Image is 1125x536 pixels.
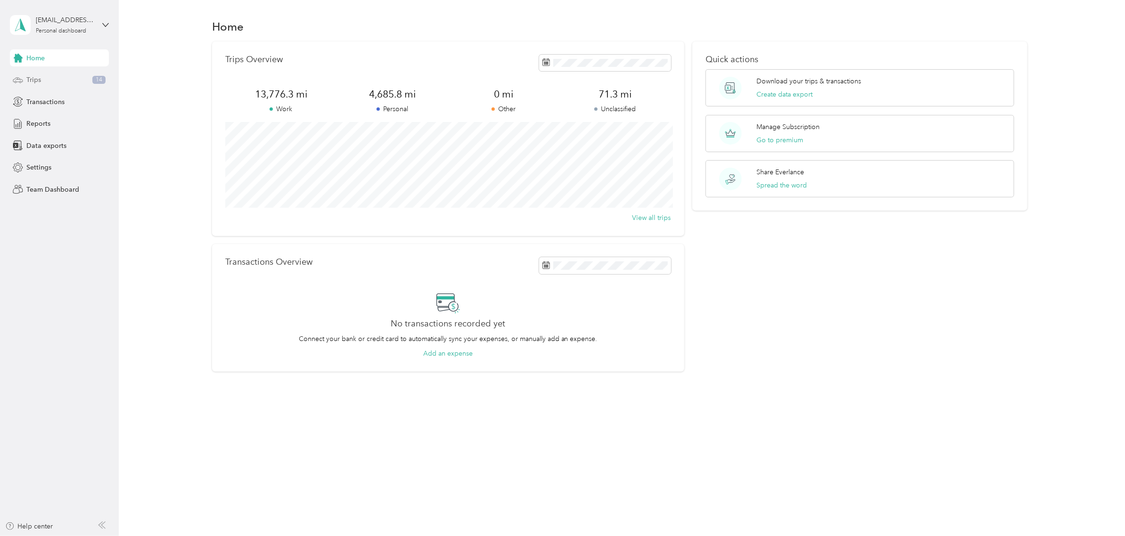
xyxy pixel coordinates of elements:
[26,53,45,63] span: Home
[26,162,51,172] span: Settings
[337,88,448,101] span: 4,685.8 mi
[448,104,559,114] p: Other
[337,104,448,114] p: Personal
[225,104,337,114] p: Work
[212,22,244,32] h1: Home
[391,319,505,329] h2: No transactions recorded yet
[26,97,65,107] span: Transactions
[706,55,1014,65] p: Quick actions
[92,76,106,84] span: 14
[225,55,283,65] p: Trips Overview
[559,88,671,101] span: 71.3 mi
[36,15,95,25] div: [EMAIL_ADDRESS][DOMAIN_NAME]
[225,88,337,101] span: 13,776.3 mi
[632,213,671,223] button: View all trips
[423,349,473,358] button: Add an expense
[36,28,86,34] div: Personal dashboard
[757,89,813,99] button: Create data export
[757,167,805,177] p: Share Everlance
[757,122,820,132] p: Manage Subscription
[559,104,671,114] p: Unclassified
[757,76,862,86] p: Download your trips & transactions
[26,141,66,151] span: Data exports
[26,75,41,85] span: Trips
[5,521,53,531] button: Help center
[225,257,312,267] p: Transactions Overview
[757,180,807,190] button: Spread the word
[1072,483,1125,536] iframe: Everlance-gr Chat Button Frame
[26,185,79,195] span: Team Dashboard
[448,88,559,101] span: 0 mi
[299,334,598,344] p: Connect your bank or credit card to automatically sync your expenses, or manually add an expense.
[757,135,804,145] button: Go to premium
[26,119,50,129] span: Reports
